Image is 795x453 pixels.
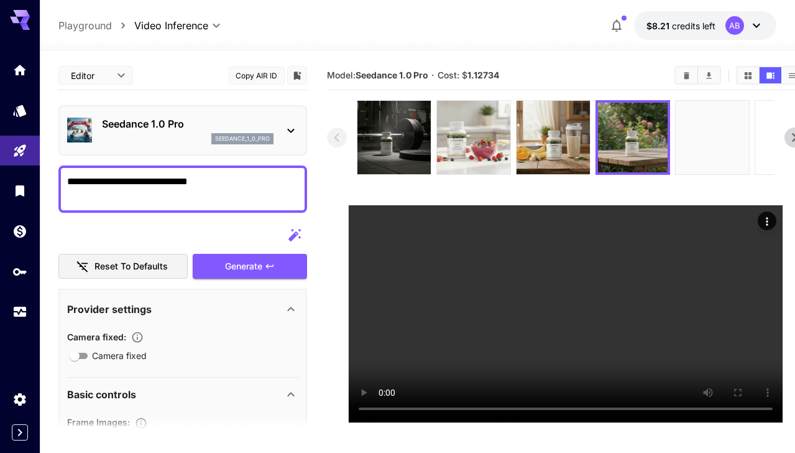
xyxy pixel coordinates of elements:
div: Models [12,103,27,118]
button: Generate [193,254,307,279]
div: AB [725,16,744,35]
button: $8.20761AB [634,11,776,40]
span: Video Inference [134,18,208,33]
span: Camera fixed [92,349,147,362]
img: SBwAAAABJRU5ErkJggg== [517,101,590,174]
button: Show media in grid view [737,67,759,83]
div: $8.20761 [646,19,715,32]
b: Seedance 1.0 Pro [356,70,428,80]
img: c7yXBS4GhqoAAAAASUVORK5CYII= [437,101,510,174]
span: $8.21 [646,21,672,31]
img: rqdirAYOmqMRIECAAAECBAgQIECAwCIgQC+sRgkQIECAAAECBAgQIECAAAECBAgQIEBAgPYBAgQIECBAgAABAgQIECBAgAABA... [676,101,749,174]
span: Cost: $ [438,70,499,80]
span: Model: [327,70,428,80]
p: Provider settings [67,302,152,317]
div: Provider settings [67,294,298,324]
div: Clear AllDownload All [674,66,721,85]
button: Copy AIR ID [229,67,285,85]
button: Download All [698,67,720,83]
img: qrWA4kRK93wAAAABJRU5ErkJggg== [598,103,668,172]
div: Wallet [12,223,27,239]
div: Basic controls [67,380,298,409]
div: API Keys [12,264,27,279]
span: Camera fixed : [67,332,126,342]
a: Playground [58,18,112,33]
img: wPxeyEsGVQpEwAAAABJRU5ErkJggg== [357,101,431,174]
p: Basic controls [67,387,136,402]
div: Usage [12,304,27,320]
div: Actions [758,212,776,230]
span: credits left [672,21,715,31]
div: Home [12,62,27,78]
div: Playground [12,143,27,159]
b: 1.12734 [467,70,499,80]
button: Reset to defaults [58,254,188,279]
button: Clear All [676,67,697,83]
div: Settings [12,391,27,407]
p: Seedance 1.0 Pro [102,116,273,131]
div: Seedance 1.0 Proseedance_1_0_pro [67,111,298,149]
span: Generate [225,259,262,274]
p: · [431,68,434,83]
span: Editor [71,69,109,82]
button: Expand sidebar [12,424,28,441]
nav: breadcrumb [58,18,134,33]
button: Show media in video view [760,67,781,83]
p: seedance_1_0_pro [215,134,270,143]
button: Add to library [292,68,303,83]
div: Library [12,183,27,198]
